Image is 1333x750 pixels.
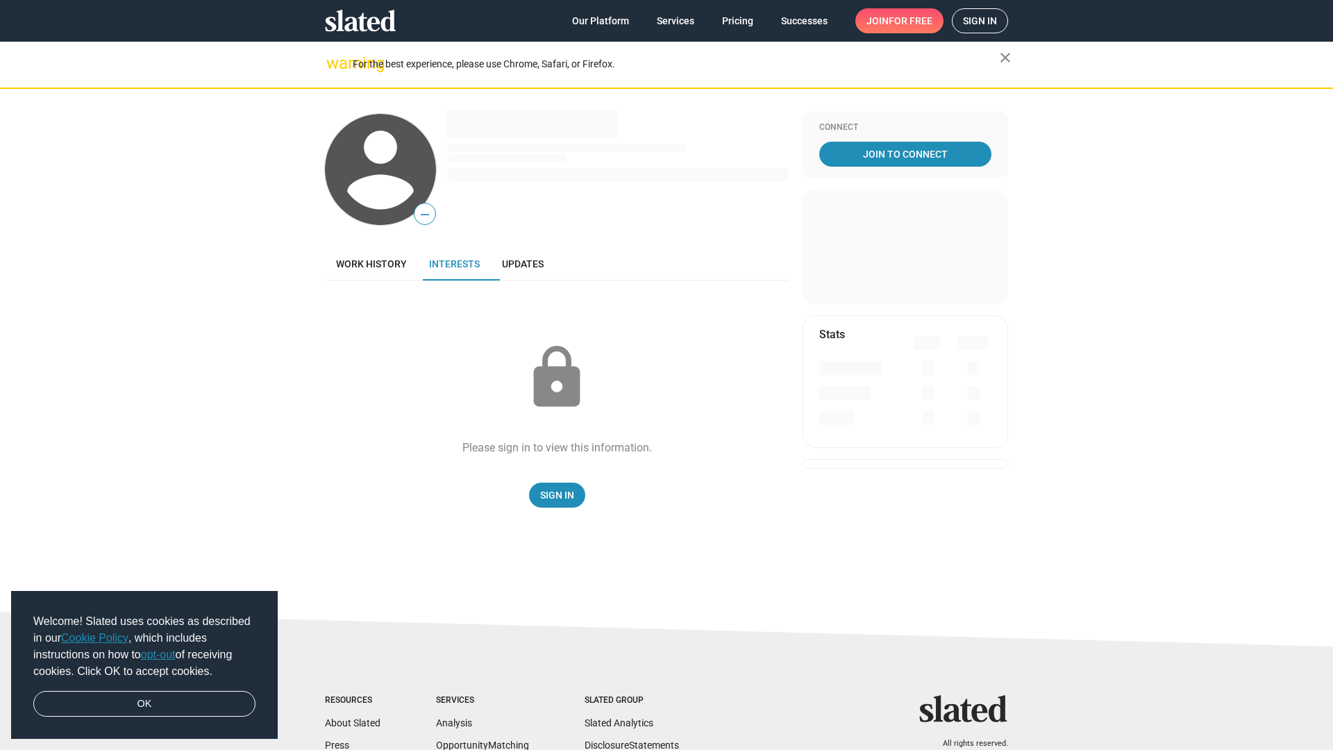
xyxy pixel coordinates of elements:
a: opt-out [141,649,176,660]
a: Cookie Policy [61,632,128,644]
mat-icon: lock [522,343,592,412]
span: — [414,206,435,224]
span: Sign in [963,9,997,33]
span: Services [657,8,694,33]
a: Successes [770,8,839,33]
div: Please sign in to view this information. [462,440,652,455]
a: Work history [325,247,418,281]
mat-card-title: Stats [819,327,845,342]
mat-icon: warning [326,55,343,72]
a: Services [646,8,705,33]
a: Sign in [952,8,1008,33]
span: Work history [336,258,407,269]
span: Welcome! Slated uses cookies as described in our , which includes instructions on how to of recei... [33,613,255,680]
a: Sign In [529,483,585,508]
span: Join [866,8,932,33]
a: About Slated [325,717,380,728]
a: Interests [418,247,491,281]
div: For the best experience, please use Chrome, Safari, or Firefox. [353,55,1000,74]
a: Slated Analytics [585,717,653,728]
span: Pricing [722,8,753,33]
span: Interests [429,258,480,269]
mat-icon: close [997,49,1014,66]
a: Joinfor free [855,8,944,33]
div: Slated Group [585,695,679,706]
span: Sign In [540,483,574,508]
div: Services [436,695,529,706]
span: Our Platform [572,8,629,33]
span: Join To Connect [822,142,989,167]
span: Successes [781,8,828,33]
span: Updates [502,258,544,269]
a: Our Platform [561,8,640,33]
a: Analysis [436,717,472,728]
div: Connect [819,122,991,133]
div: cookieconsent [11,591,278,740]
div: Resources [325,695,380,706]
a: Updates [491,247,555,281]
span: for free [889,8,932,33]
a: Pricing [711,8,764,33]
a: Join To Connect [819,142,991,167]
a: dismiss cookie message [33,691,255,717]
